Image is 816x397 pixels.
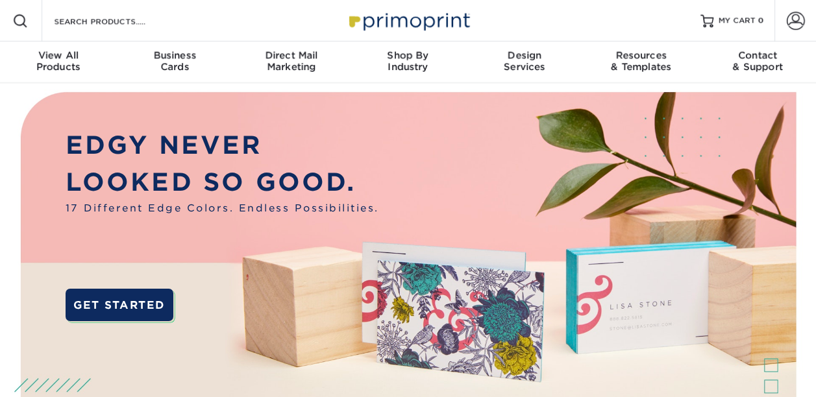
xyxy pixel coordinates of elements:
[583,49,700,61] span: Resources
[583,42,700,83] a: Resources& Templates
[117,49,234,73] div: Cards
[466,49,583,61] span: Design
[350,49,467,73] div: Industry
[466,49,583,73] div: Services
[66,289,173,321] a: GET STARTED
[699,49,816,61] span: Contact
[583,49,700,73] div: & Templates
[233,49,350,73] div: Marketing
[53,13,179,29] input: SEARCH PRODUCTS.....
[66,201,379,216] span: 17 Different Edge Colors. Endless Possibilities.
[117,42,234,83] a: BusinessCards
[343,6,473,34] img: Primoprint
[699,42,816,83] a: Contact& Support
[466,42,583,83] a: DesignServices
[719,16,756,27] span: MY CART
[66,127,379,164] p: EDGY NEVER
[350,49,467,61] span: Shop By
[233,42,350,83] a: Direct MailMarketing
[699,49,816,73] div: & Support
[758,16,764,25] span: 0
[117,49,234,61] span: Business
[66,164,379,201] p: LOOKED SO GOOD.
[233,49,350,61] span: Direct Mail
[350,42,467,83] a: Shop ByIndustry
